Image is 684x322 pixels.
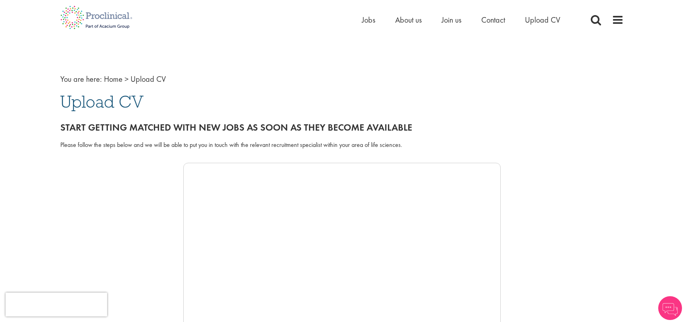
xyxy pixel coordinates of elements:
iframe: reCAPTCHA [6,293,107,316]
a: Upload CV [525,15,560,25]
h2: Start getting matched with new jobs as soon as they become available [60,122,624,133]
span: Upload CV [60,91,144,112]
img: Chatbot [658,296,682,320]
span: > [125,74,129,84]
a: breadcrumb link [104,74,123,84]
span: Upload CV [131,74,166,84]
a: Contact [481,15,505,25]
a: Jobs [362,15,375,25]
a: Join us [442,15,461,25]
a: About us [395,15,422,25]
div: Please follow the steps below and we will be able to put you in touch with the relevant recruitme... [60,141,624,150]
span: You are here: [60,74,102,84]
